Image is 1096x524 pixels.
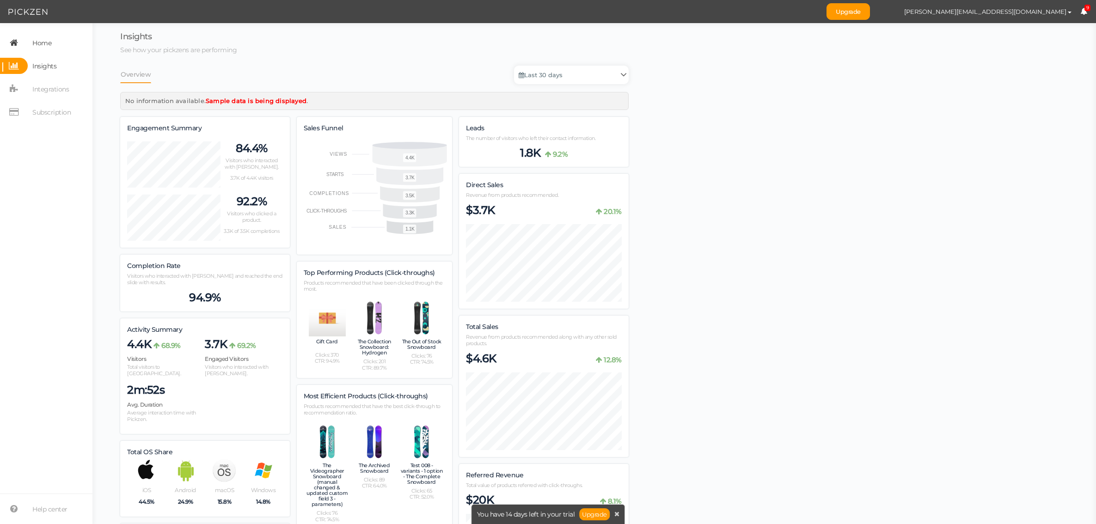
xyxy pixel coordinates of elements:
[161,341,181,350] b: 68.9%
[466,352,496,366] span: $4.6K
[32,82,69,97] span: Integrations
[316,339,338,349] h4: Gift Card
[125,97,206,104] span: No information available.
[205,498,244,505] p: 15.8%
[405,227,415,232] text: 1.1K
[120,66,151,83] a: Overview
[904,8,1066,15] span: [PERSON_NAME][EMAIL_ADDRESS][DOMAIN_NAME]
[8,6,48,18] img: Pickzen logo
[120,46,237,54] span: See how your pickzens are performing
[127,355,146,362] span: Visitors
[127,124,202,132] span: Engagement Summary
[304,268,435,277] span: Top Performing Products (Click-throughs)
[514,66,629,84] a: Last 30 days
[127,487,166,494] p: iOS
[315,352,340,365] span: Clicks: 370 CTR: 94.9%
[895,4,1080,19] button: [PERSON_NAME][EMAIL_ADDRESS][DOMAIN_NAME]
[304,280,443,292] span: Products recommended that have been clicked through the most.
[466,482,582,488] span: Total value of products referred with click-throughs.
[220,195,283,208] p: 92.2%
[205,337,227,351] span: 3.7K
[127,402,205,408] h4: Avg. Duration
[32,502,67,517] span: Help center
[353,463,396,474] h4: The Archived Snowboard
[205,355,248,362] span: Engaged Visitors
[362,477,387,490] span: Clicks: 89 CTR: 64.0%
[466,124,484,133] label: Leads
[306,97,308,104] span: .
[127,409,196,422] span: Average interaction time with Pickzen.
[306,463,349,507] h4: The Videographer Snowboard (manual changed & updated custom field 3 - parameters)
[477,511,575,518] span: You have 14 days left in your trial
[244,487,282,494] p: Windows
[227,210,276,223] span: Visitors who clicked a product.
[329,225,346,230] text: SALES
[827,3,870,20] a: Upgrade
[520,146,540,160] span: 1.8K
[166,487,205,494] p: Android
[220,228,283,235] p: 3.3K of 3.5K completions
[220,175,283,182] p: 3.7K of 4.4K visitors
[1084,5,1091,12] span: 9
[166,498,205,505] p: 24.9%
[127,364,181,377] span: Total visitors to [GEOGRAPHIC_DATA].
[405,211,415,216] text: 3.3K
[127,325,182,334] span: Activity Summary
[466,493,494,507] span: $20K
[205,487,244,494] p: macOS
[466,334,617,347] span: Revenue from products recommended along with any other sold products.
[362,359,386,372] span: Clicks: 201 CTR: 89.7%
[400,463,443,485] h4: Test 008 - variants - 1 option - The Complete Snowboard
[206,97,306,104] b: Sample data is being displayed
[879,4,895,20] img: caf251db6c27ab51c7717d9e2b16f95f
[244,498,282,505] p: 14.8%
[32,105,71,120] span: Subscription
[127,448,172,456] span: Total OS Share
[466,471,523,479] span: Referred Revenue
[553,150,568,158] b: 9.2%
[410,488,434,501] span: Clicks: 65 CTR: 52.0%
[205,364,268,377] span: Visitors who interacted with [PERSON_NAME].
[579,508,610,520] a: Upgrade
[410,353,434,366] span: Clicks: 76 CTR: 74.5%
[326,172,344,177] text: STARTS
[237,341,256,350] b: 69.2%
[309,191,349,196] text: COMPLETIONS
[353,339,396,355] h4: The Collection Snowboard: Hydrogen
[127,273,282,286] span: Visitors who interacted with [PERSON_NAME] and reached the end slide with results.
[32,36,51,50] span: Home
[466,323,498,331] span: Total Sales
[127,337,151,351] span: 4.4K
[405,155,415,160] text: 4.4K
[405,175,415,180] text: 3.7K
[466,203,495,217] span: $3.7K
[330,152,347,157] text: VIEWS
[127,383,165,397] span: 2m:52s
[220,141,283,155] p: 84.4%
[304,403,441,416] span: Products recommended that have the best click-through to recommendation ratio.
[315,510,339,523] span: Clicks: 76 CTR: 74.5%
[405,193,415,198] text: 3.5K
[466,181,503,189] span: Direct Sales
[306,209,347,214] text: CLICK-THROUGHS
[127,498,166,505] p: 44.5%
[604,355,622,364] b: 12.8%
[604,207,622,216] b: 20.1%
[225,157,279,170] span: Visitors who interacted with [PERSON_NAME].
[304,392,428,400] span: Most Efficient Products (Click-throughs)
[120,66,160,83] li: Overview
[120,31,152,42] span: Insights
[608,497,622,506] b: 8.1%
[189,291,221,305] span: 94.9%
[466,192,558,198] span: Revenue from products recommended.
[304,124,343,132] span: Sales Funnel
[32,59,56,73] span: Insights
[400,339,443,350] h4: The Out of Stock Snowboard
[127,262,181,270] span: Completion Rate
[466,135,595,141] span: The number of visitors who left their contact information.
